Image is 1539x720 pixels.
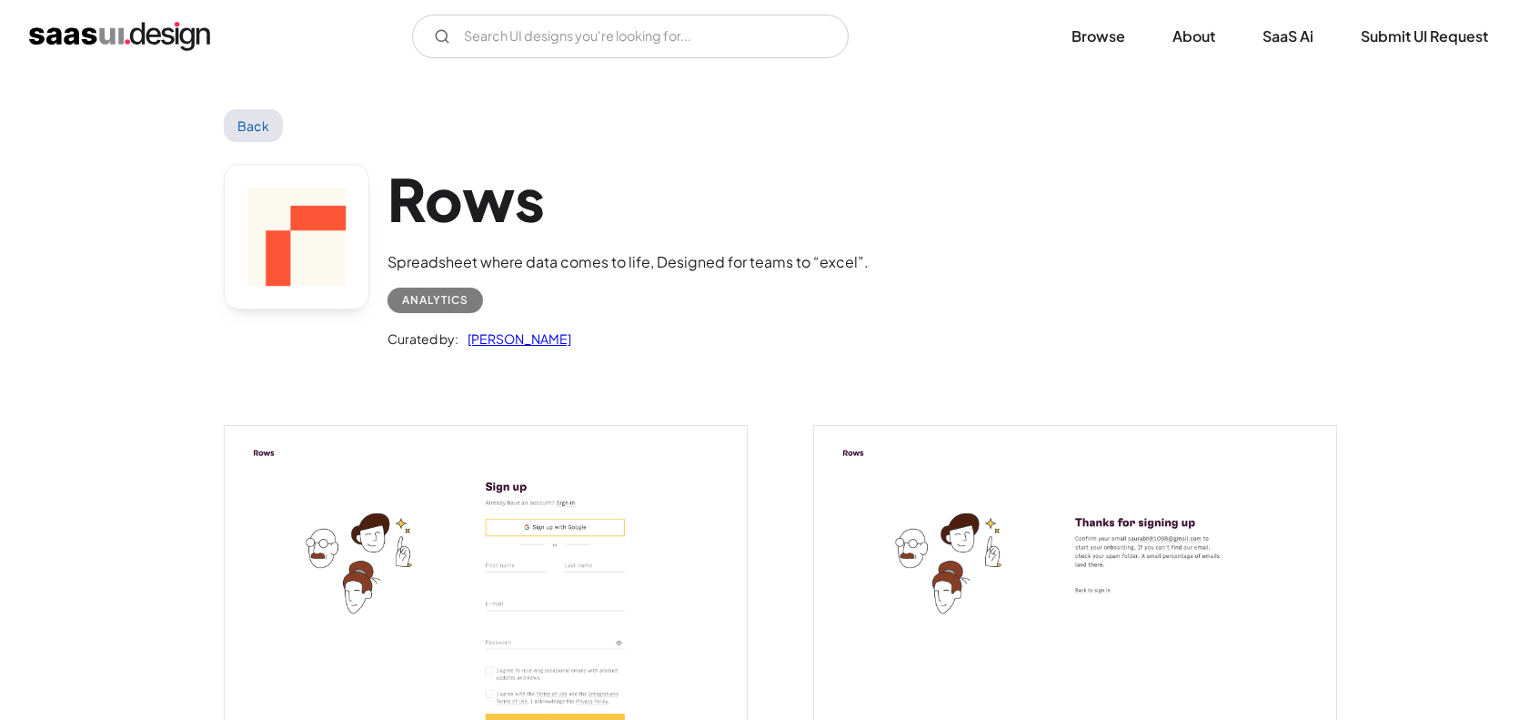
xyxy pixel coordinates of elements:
a: SaaS Ai [1241,16,1335,56]
a: About [1151,16,1237,56]
a: Back [224,109,283,142]
div: Analytics [402,289,468,311]
h1: Rows [387,164,869,234]
div: Spreadsheet where data comes to life, Designed for teams to “excel”. [387,251,869,273]
input: Search UI designs you're looking for... [412,15,849,58]
a: Browse [1050,16,1147,56]
a: [PERSON_NAME] [458,328,571,350]
form: Email Form [412,15,849,58]
a: home [29,22,210,51]
div: Curated by: [387,328,458,350]
a: Submit UI Request [1339,16,1510,56]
